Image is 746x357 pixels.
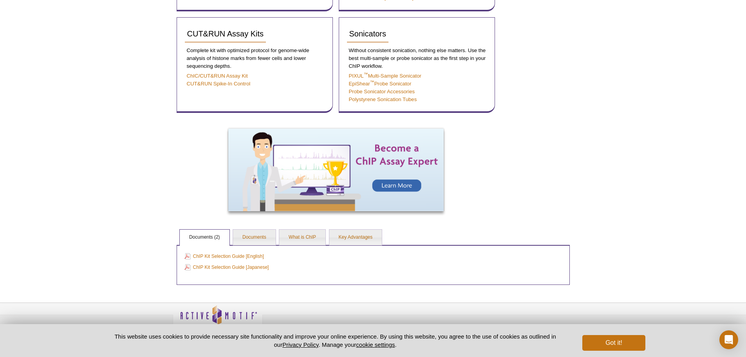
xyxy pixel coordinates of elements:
[329,230,382,245] a: Key Advantages
[349,73,421,79] a: PIXUL™Multi-Sample Sonicator
[180,230,229,245] a: Documents (2)
[347,47,487,70] p: Without consistent sonication, nothing else matters. Use the best multi-sample or probe sonicator...
[185,25,266,43] a: CUT&RUN Assay Kits
[267,323,297,335] a: Privacy Policy
[356,341,395,348] button: cookie settings
[364,72,368,76] sup: ™
[228,129,444,211] img: Become a ChIP Assay Expert
[187,29,264,38] span: CUT&RUN Assay Kits
[349,29,387,38] span: Sonicators
[184,252,264,261] a: ChIP Kit Selection Guide [English]
[719,330,738,349] div: Open Intercom Messenger
[282,341,318,348] a: Privacy Policy
[101,332,570,349] p: This website uses cookies to provide necessary site functionality and improve your online experie...
[233,230,276,245] a: Documents
[349,96,417,102] a: Polystyrene Sonication Tubes
[370,80,374,84] sup: ™
[582,335,645,351] button: Got it!
[173,303,263,335] img: Active Motif,
[187,81,251,87] a: CUT&RUN Spike-In Control
[349,89,415,94] a: Probe Sonicator Accessories
[279,230,325,245] a: What is ChIP
[486,317,545,334] table: Click to Verify - This site chose Symantec SSL for secure e-commerce and confidential communicati...
[187,73,248,79] a: ChIC/CUT&RUN Assay Kit
[184,263,269,272] a: ChIP Kit Selection Guide [Japanese]
[349,81,412,87] a: EpiShear™Probe Sonicator
[185,47,325,70] p: Complete kit with optimized protocol for genome-wide analysis of histone marks from fewer cells a...
[347,25,389,43] a: Sonicators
